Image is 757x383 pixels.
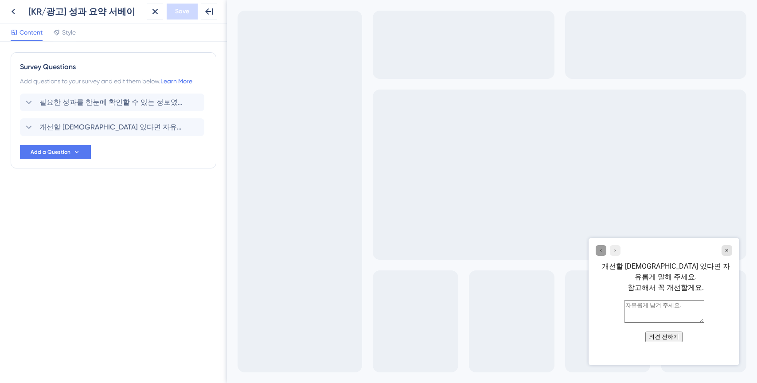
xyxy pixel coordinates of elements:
div: Add questions to your survey and edit them below. [20,76,207,86]
span: 개선할 [DEMOGRAPHIC_DATA] 있다면 자유롭게 말해 주세요. 참고해서 꼭 개선할게요. [39,122,186,133]
div: [KR/광고] 성과 요약 서베이 [28,5,144,18]
span: Save [175,6,189,17]
div: Survey Questions [20,62,207,72]
span: Style [62,27,76,38]
a: Learn More [160,78,192,85]
iframe: UserGuiding Survey [362,238,512,366]
button: Save [167,4,198,20]
span: 필요한 성과를 한눈에 확인할 수 있는 정보였나요? [39,97,186,108]
span: Content [20,27,43,38]
span: Add a Question [31,149,70,156]
button: Add a Question [20,145,91,159]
